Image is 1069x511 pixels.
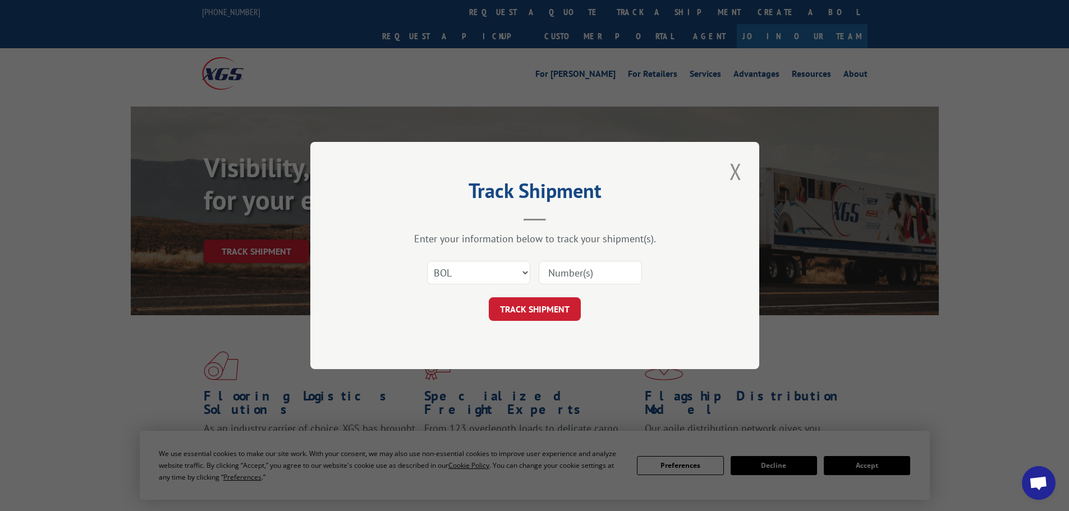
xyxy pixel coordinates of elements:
button: TRACK SHIPMENT [489,297,581,321]
button: Close modal [726,156,745,187]
h2: Track Shipment [366,183,703,204]
div: Enter your information below to track your shipment(s). [366,232,703,245]
input: Number(s) [539,261,642,284]
a: Open chat [1022,466,1056,500]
